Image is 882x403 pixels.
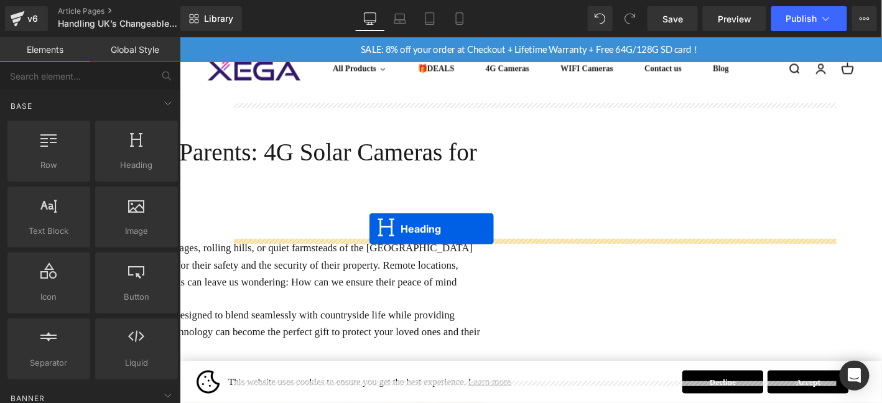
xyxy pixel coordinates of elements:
a: Contact us [489,27,547,40]
span: 🎁DEALS [255,27,295,40]
span: Text Block [11,225,86,238]
a: WIFI Cameras [399,27,474,40]
a: 🎁DEALS [246,27,304,40]
a: Article Pages [58,6,201,16]
span: 4G Cameras [328,27,374,40]
button: Publish [771,6,847,31]
span: Close the cookie banner [726,366,735,373]
span: Publish [786,14,817,24]
span: Heading [99,159,174,172]
span: Liquid [99,356,174,369]
div: Open Intercom Messenger [840,361,870,391]
a: Global Style [90,37,180,62]
button: Redo [618,6,643,31]
a: Tablet [415,6,445,31]
span: WIFI Cameras [408,27,465,40]
span: Save [662,12,683,25]
span: Handling UK’s Changeable Weather: Durability Tests of Solar 4G Surveillance Cameras [58,19,177,29]
span: All Products [164,27,211,40]
span: Preview [718,12,751,25]
a: Blog [562,27,598,40]
span: Contact us [498,27,538,40]
a: v6 [5,6,48,31]
span: Icon [11,290,86,303]
a: 4G Cameras [318,27,384,40]
a: All Products [155,27,231,40]
span: Library [204,13,233,24]
span: This website uses cookies to ensure you get the best experience. [52,360,529,379]
span: Separator [11,356,86,369]
a: Mobile [445,6,475,31]
button: Undo [588,6,613,31]
div: v6 [25,11,40,27]
span: Image [99,225,174,238]
a: Decline [539,357,626,382]
span: Row [11,159,86,172]
span: Blog [572,27,588,40]
span: Button [99,290,174,303]
a: Desktop [355,6,385,31]
a: Laptop [385,6,415,31]
a: Accept [630,357,717,382]
span: Base [9,100,34,112]
a: New Library [180,6,242,31]
button: More [852,6,877,31]
a: Preview [703,6,766,31]
img: logo [18,357,43,382]
a: Learn more [307,360,358,379]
